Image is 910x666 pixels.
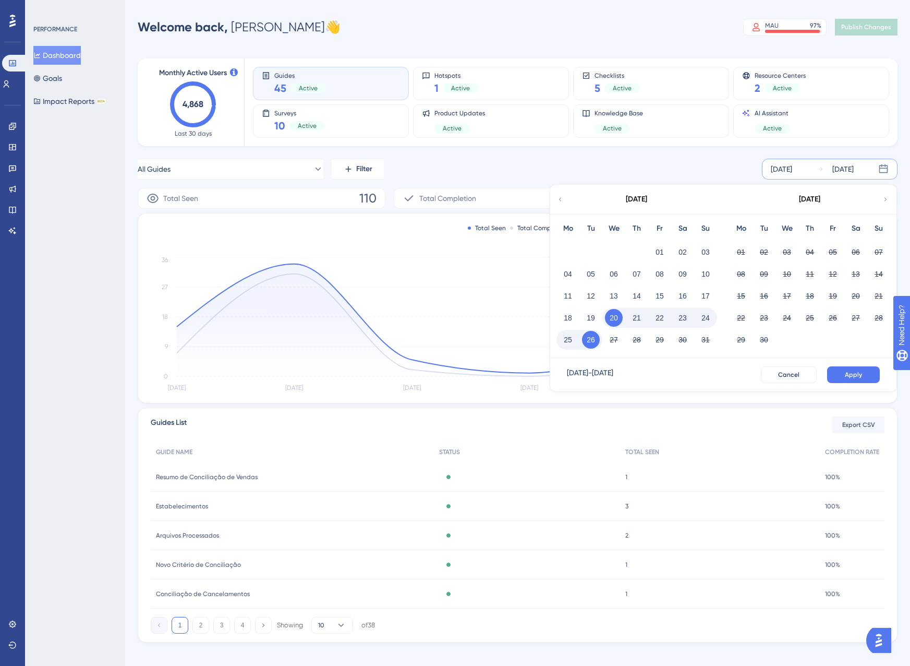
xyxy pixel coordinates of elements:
span: Publish Changes [841,23,891,31]
button: Export CSV [832,417,884,433]
button: 07 [870,243,888,261]
span: 1 [625,590,627,598]
div: Sa [844,222,867,235]
tspan: 36 [162,256,168,264]
div: Tu [579,222,602,235]
button: 19 [824,287,842,305]
button: 08 [732,265,750,283]
button: 22 [651,309,669,327]
span: Need Help? [25,3,65,15]
button: 16 [674,287,691,305]
span: Welcome back, [138,19,228,34]
span: Active [773,84,792,92]
span: 100% [825,473,840,481]
button: 03 [778,243,796,261]
span: Resumo de Conciliação de Vendas [156,473,258,481]
button: 19 [582,309,600,327]
button: 08 [651,265,669,283]
button: 14 [628,287,646,305]
button: 30 [674,331,691,349]
span: 100% [825,502,840,510]
span: Apply [845,371,862,379]
button: 28 [870,309,888,327]
button: 27 [847,309,865,327]
button: 23 [674,309,691,327]
span: Conciliação de Cancelamentos [156,590,250,598]
button: 13 [605,287,623,305]
span: All Guides [138,163,171,175]
span: Resource Centers [755,72,806,79]
div: BETA [96,99,106,104]
button: 10 [778,265,796,283]
span: 2 [625,531,628,540]
button: 28 [628,331,646,349]
button: 02 [674,243,691,261]
button: 11 [801,265,819,283]
button: 29 [732,331,750,349]
div: [DATE] [771,163,792,175]
text: 4,868 [183,99,203,109]
button: 12 [824,265,842,283]
span: 1 [625,473,627,481]
tspan: 9 [165,343,168,350]
button: 21 [628,309,646,327]
tspan: 18 [162,313,168,320]
button: 05 [824,243,842,261]
div: MAU [765,21,779,30]
button: Impact ReportsBETA [33,92,106,111]
span: GUIDE NAME [156,448,192,456]
span: 3 [625,502,628,510]
span: Active [298,122,317,130]
button: 17 [778,287,796,305]
button: 03 [697,243,714,261]
iframe: UserGuiding AI Assistant Launcher [866,625,897,656]
button: 13 [847,265,865,283]
div: Sa [671,222,694,235]
div: [DATE] - [DATE] [567,366,613,383]
span: Monthly Active Users [159,67,227,79]
div: Su [694,222,717,235]
div: Fr [821,222,844,235]
span: AI Assistant [755,109,790,117]
div: 97 % [810,21,821,30]
button: 27 [605,331,623,349]
span: Guides [274,72,326,79]
span: Active [299,84,318,92]
button: 30 [755,331,773,349]
span: 100% [825,561,840,569]
tspan: 0 [164,373,168,380]
button: 09 [674,265,691,283]
button: 31 [697,331,714,349]
span: Checklists [594,72,640,79]
tspan: [DATE] [168,384,186,391]
button: 15 [732,287,750,305]
button: 02 [755,243,773,261]
button: Cancel [761,366,817,383]
span: 110 [359,190,377,207]
button: 14 [870,265,888,283]
span: STATUS [439,448,460,456]
span: Cancel [778,371,799,379]
button: 06 [847,243,865,261]
span: 100% [825,531,840,540]
span: 45 [274,81,286,96]
span: Novo Critério de Conciliação [156,561,241,569]
div: PERFORMANCE [33,25,77,33]
button: 24 [778,309,796,327]
span: 10 [318,621,324,629]
span: TOTAL SEEN [625,448,659,456]
button: 10 [697,265,714,283]
button: 12 [582,287,600,305]
span: 1 [434,81,439,96]
span: Arquivos Processados [156,531,219,540]
span: Knowledge Base [594,109,643,117]
span: Estabelecimentos [156,502,208,510]
button: 01 [651,243,669,261]
div: [DATE] [799,193,820,206]
button: 25 [801,309,819,327]
tspan: [DATE] [403,384,421,391]
span: Total Seen [163,192,198,205]
span: Last 30 days [175,129,212,138]
div: We [775,222,798,235]
span: Active [603,124,622,133]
